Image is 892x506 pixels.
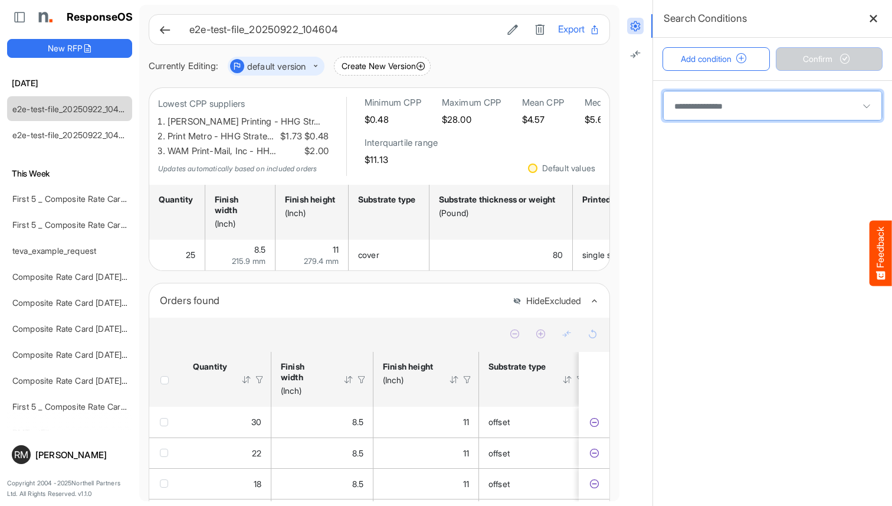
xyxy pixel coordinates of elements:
[504,22,522,37] button: Edit
[302,129,329,144] span: $0.48
[588,478,600,490] button: Exclude
[232,256,265,266] span: 215.9 mm
[776,47,883,71] button: Confirm Progress
[358,194,416,205] div: Substrate type
[193,361,226,372] div: Quantity
[870,220,892,286] button: Feedback
[349,240,429,270] td: cover is template cell Column Header httpsnorthellcomontologiesmapping-rulesmaterialhassubstratem...
[579,407,612,438] td: 7c5cfb43-7744-41d5-bd2a-7a64f6bf203b is template cell Column Header
[149,407,183,438] td: checkbox
[803,53,855,66] span: Confirm
[585,115,634,125] h5: $5.64
[553,250,563,260] span: 80
[160,292,504,309] div: Orders found
[522,115,564,125] h5: $4.57
[352,448,363,458] span: 8.5
[12,298,152,308] a: Composite Rate Card [DATE]_smaller
[663,47,770,71] button: Add condition
[149,468,183,499] td: checkbox
[271,438,373,468] td: 8.5 is template cell Column Header httpsnorthellcomontologiesmapping-rulesmeasurementhasfinishsiz...
[7,39,132,58] button: New RFP
[479,438,592,468] td: offset is template cell Column Header httpsnorthellcomontologiesmapping-rulesmaterialhassubstrate...
[7,77,132,90] h6: [DATE]
[579,468,612,499] td: 645f8cdc-a97f-4691-9023-3805679ccf21 is template cell Column Header
[254,374,265,385] div: Filter Icon
[352,479,363,489] span: 8.5
[67,11,133,24] h1: ResponseOS
[513,296,581,306] button: HideExcluded
[183,468,271,499] td: 18 is template cell Column Header httpsnorthellcomontologiesmapping-rulesorderhasquantity
[373,407,479,438] td: 11 is template cell Column Header httpsnorthellcomontologiesmapping-rulesmeasurementhasfinishsize...
[373,438,479,468] td: 11 is template cell Column Header httpsnorthellcomontologiesmapping-rulesmeasurementhasfinishsize...
[479,407,592,438] td: offset is template cell Column Header httpsnorthellcomontologiesmapping-rulesmaterialhassubstrate...
[7,478,132,499] p: Copyright 2004 - 2025 Northell Partners Ltd. All Rights Reserved. v 1.1.0
[186,250,195,260] span: 25
[365,115,421,125] h5: $0.48
[334,57,431,76] button: Create New Version
[32,5,56,29] img: Northell
[12,130,132,140] a: e2e-test-file_20250922_104513
[285,208,335,218] div: (Inch)
[664,10,747,27] h6: Search Conditions
[558,22,600,37] button: Export
[158,97,329,112] p: Lowest CPP suppliers
[12,324,205,334] a: Composite Rate Card [DATE] mapping test_deleted
[12,272,152,282] a: Composite Rate Card [DATE]_smaller
[189,25,494,35] h6: e2e-test-file_20250922_104604
[276,240,349,270] td: 11 is template cell Column Header httpsnorthellcomontologiesmapping-rulesmeasurementhasfinishsize...
[429,240,573,270] td: 80 is template cell Column Header httpsnorthellcomontologiesmapping-rulesmaterialhasmaterialthick...
[488,448,510,458] span: offset
[149,240,205,270] td: 25 is template cell Column Header httpsnorthellcomontologiesmapping-rulesorderhasquantity
[215,218,262,229] div: (Inch)
[12,401,154,412] a: First 5 _ Composite Rate Card [DATE]
[12,194,166,204] a: First 5 _ Composite Rate Card [DATE] (2)
[205,240,276,270] td: 8.5 is template cell Column Header httpsnorthellcomontologiesmapping-rulesmeasurementhasfinishsiz...
[588,448,600,459] button: Exclude
[575,374,586,385] div: Filter Icon
[479,468,592,499] td: offset is template cell Column Header httpsnorthellcomontologiesmapping-rulesmaterialhassubstrate...
[254,479,261,489] span: 18
[12,246,96,256] a: teva_example_request
[442,97,501,109] h6: Maximum CPP
[462,374,473,385] div: Filter Icon
[333,244,339,254] span: 11
[278,129,302,144] span: $1.73
[542,164,595,172] div: Default values
[183,407,271,438] td: 30 is template cell Column Header httpsnorthellcomontologiesmapping-rulesorderhasquantity
[251,417,261,427] span: 30
[271,407,373,438] td: 8.5 is template cell Column Header httpsnorthellcomontologiesmapping-rulesmeasurementhasfinishsiz...
[35,450,127,459] div: [PERSON_NAME]
[12,350,152,360] a: Composite Rate Card [DATE]_smaller
[12,104,135,114] a: e2e-test-file_20250922_104604
[531,22,549,37] button: Delete
[439,208,559,218] div: (Pound)
[12,376,152,386] a: Composite Rate Card [DATE]_smaller
[168,129,329,144] li: Print Metro - HHG Strate…
[168,115,329,129] li: [PERSON_NAME] Printing - HHG Str…
[358,250,379,260] span: cover
[365,155,438,165] h5: $11.13
[254,244,265,254] span: 8.5
[582,250,628,260] span: single sided
[383,375,434,386] div: (Inch)
[149,438,183,468] td: checkbox
[488,479,510,489] span: offset
[168,144,329,159] li: WAM Print-Mail, Inc - HH…
[302,144,329,159] span: $2.00
[488,361,547,372] div: Substrate type
[356,374,367,385] div: Filter Icon
[463,448,469,458] span: 11
[281,386,328,396] div: (Inch)
[573,240,647,270] td: single sided is template cell Column Header httpsnorthellcomontologiesmapping-rulesmanufacturingh...
[7,167,132,180] h6: This Week
[373,468,479,499] td: 11 is template cell Column Header httpsnorthellcomontologiesmapping-rulesmeasurementhasfinishsize...
[285,194,335,205] div: Finish height
[488,417,510,427] span: offset
[582,194,634,205] div: Printed sides
[352,417,363,427] span: 8.5
[585,97,634,109] h6: Median CPP
[158,164,317,173] em: Updates automatically based on included orders
[463,417,469,427] span: 11
[215,194,262,216] div: Finish width
[442,115,501,125] h5: $28.00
